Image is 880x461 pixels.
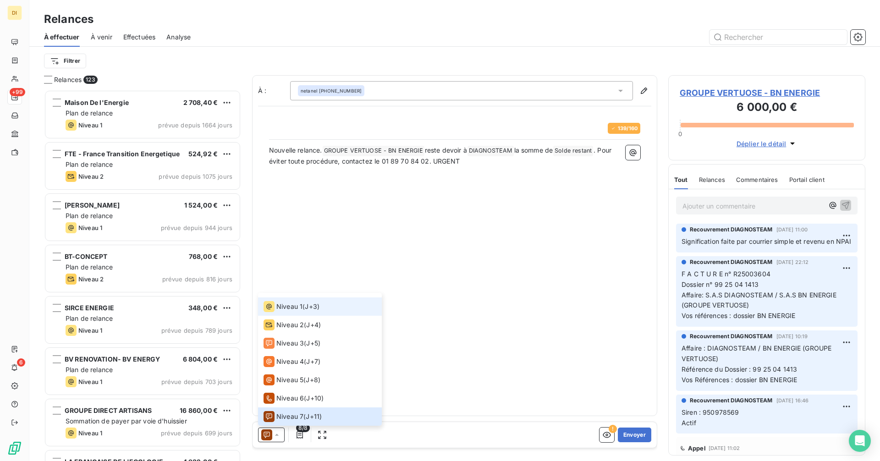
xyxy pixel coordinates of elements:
[690,332,773,340] span: Recouvrement DIAGNOSTEAM
[425,146,467,154] span: reste devoir à
[682,344,833,362] span: Affaire : DIAGNOSTEAM / BN ENERGIE (GROUPE VERTUOSE)
[276,412,303,421] span: Niveau 7
[674,176,688,183] span: Tout
[188,150,218,158] span: 524,92 €
[306,412,322,421] span: J+11 )
[44,90,241,461] div: grid
[66,417,187,425] span: Sommation de payer par voie d'huissier
[65,201,120,209] span: [PERSON_NAME]
[276,302,302,311] span: Niveau 1
[680,99,854,117] h3: 6 000,00 €
[184,201,218,209] span: 1 524,00 €
[10,88,25,96] span: +99
[183,99,218,106] span: 2 708,40 €
[65,355,160,363] span: BV RENOVATION- BV ENERGY
[618,428,651,442] button: Envoyer
[65,150,180,158] span: FTE - France Transition Energetique
[183,355,218,363] span: 6 804,00 €
[158,121,232,129] span: prévue depuis 1664 jours
[776,334,808,339] span: [DATE] 10:19
[123,33,156,42] span: Effectuées
[264,319,321,330] div: (
[83,76,97,84] span: 123
[789,176,825,183] span: Portail client
[276,375,303,384] span: Niveau 5
[699,176,725,183] span: Relances
[736,176,778,183] span: Commentaires
[301,88,317,94] span: netanel
[161,224,232,231] span: prévue depuis 944 jours
[301,88,362,94] div: [PHONE_NUMBER]
[65,406,152,414] span: GROUPE DIRECT ARTISANS
[66,263,113,271] span: Plan de relance
[682,280,759,288] span: Dossier n° 99 25 04 1413
[78,224,102,231] span: Niveau 1
[264,411,322,422] div: (
[162,275,232,283] span: prévue depuis 816 jours
[264,356,320,367] div: (
[65,99,129,106] span: Maison De l'Energie
[264,393,324,404] div: (
[682,408,739,427] span: Siren : 950978569 Actif
[66,314,113,322] span: Plan de relance
[305,302,319,311] span: J+3 )
[276,339,304,348] span: Niveau 3
[678,130,682,137] span: 0
[264,374,320,385] div: (
[54,75,82,84] span: Relances
[690,225,773,234] span: Recouvrement DIAGNOSTEAM
[682,237,852,245] span: Signification faite par courrier simple et revenu en NPAI
[78,173,104,180] span: Niveau 2
[306,394,324,403] span: J+10 )
[159,173,232,180] span: prévue depuis 1075 jours
[180,406,218,414] span: 16 860,00 €
[66,109,113,117] span: Plan de relance
[709,445,740,451] span: [DATE] 11:02
[680,87,854,99] span: GROUPE VERTUOSE - BN ENERGIE
[734,138,800,149] button: Déplier le détail
[514,146,553,154] span: la somme de
[306,357,320,366] span: J+7 )
[709,30,847,44] input: Rechercher
[166,33,191,42] span: Analyse
[690,258,773,266] span: Recouvrement DIAGNOSTEAM
[737,139,786,148] span: Déplier le détail
[296,424,310,432] span: 8/8
[44,11,93,27] h3: Relances
[618,126,638,131] span: 139 / 160
[66,160,113,168] span: Plan de relance
[276,394,304,403] span: Niveau 6
[66,212,113,220] span: Plan de relance
[690,396,773,405] span: Recouvrement DIAGNOSTEAM
[161,429,232,437] span: prévue depuis 699 jours
[276,357,304,366] span: Niveau 4
[688,445,706,452] span: Appel
[264,301,319,312] div: (
[269,146,322,154] span: Nouvelle relance.
[682,365,797,373] span: Référence du Dossier : 99 25 04 1413
[78,121,102,129] span: Niveau 1
[188,304,218,312] span: 348,00 €
[306,339,320,348] span: J+5 )
[553,146,593,156] span: Solde restant
[65,252,108,260] span: BT-CONCEPT
[91,33,112,42] span: À venir
[682,376,797,384] span: Vos Références : dossier BN ENERGIE
[78,327,102,334] span: Niveau 1
[306,375,320,384] span: J+8 )
[258,86,290,95] label: À :
[682,312,795,319] span: Vos références : dossier BN ENERGIE
[269,146,613,165] span: . Pour éviter toute procédure, contactez le 01 89 70 84 02. URGENT
[66,366,113,373] span: Plan de relance
[264,338,320,349] div: (
[776,259,809,265] span: [DATE] 22:12
[161,378,232,385] span: prévue depuis 703 jours
[276,320,304,329] span: Niveau 2
[78,429,102,437] span: Niveau 1
[161,327,232,334] span: prévue depuis 789 jours
[78,378,102,385] span: Niveau 1
[7,441,22,456] img: Logo LeanPay
[776,398,809,403] span: [DATE] 16:46
[849,430,871,452] div: Open Intercom Messenger
[323,146,424,156] span: GROUPE VERTUOSE - BN ENERGIE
